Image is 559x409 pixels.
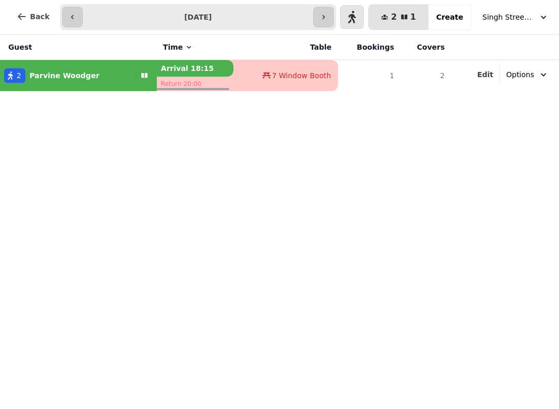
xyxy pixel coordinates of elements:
span: Edit [477,71,493,78]
span: 2 [391,13,396,21]
span: 2 [17,70,21,81]
button: Create [428,5,472,30]
span: Singh Street Bruntsfield [482,12,534,22]
th: Bookings [338,35,401,60]
span: Options [506,69,534,80]
p: Return 20:00 [157,77,234,91]
button: Back [8,4,58,29]
span: Time [163,42,183,52]
td: 1 [338,60,401,92]
span: 1 [410,13,416,21]
p: Arrival 18:15 [157,60,234,77]
button: Edit [477,69,493,80]
th: Table [233,35,337,60]
th: Covers [401,35,451,60]
span: Create [436,13,463,21]
button: Singh Street Bruntsfield [476,8,555,26]
button: 21 [369,5,428,30]
span: 7 Window Booth [272,70,331,81]
p: Parvine Woodger [30,70,99,81]
td: 2 [401,60,451,92]
button: Options [500,65,555,84]
button: Time [163,42,193,52]
span: Back [30,13,50,20]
